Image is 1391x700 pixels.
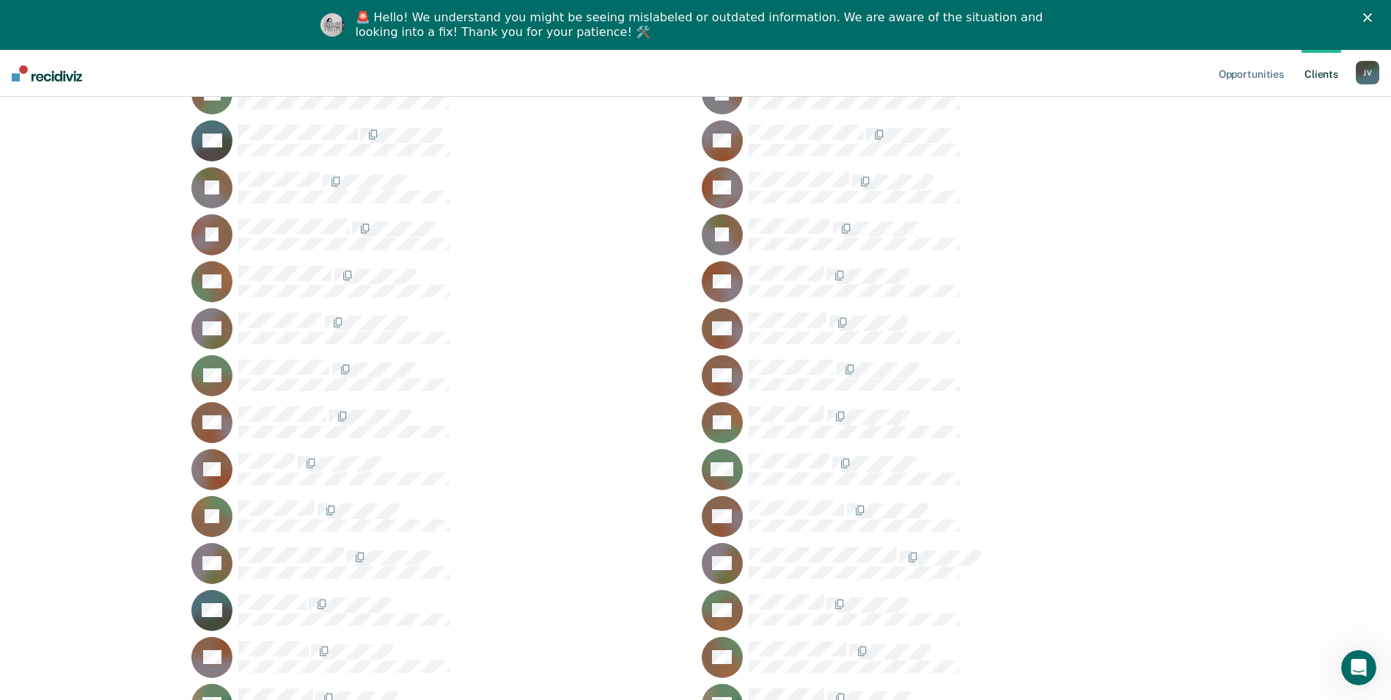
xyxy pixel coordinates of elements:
[1216,50,1287,97] a: Opportunities
[320,13,344,37] img: Profile image for Kim
[1363,13,1378,22] div: Close
[356,10,1048,40] div: 🚨 Hello! We understand you might be seeing mislabeled or outdated information. We are aware of th...
[1356,61,1379,84] div: J V
[1302,50,1341,97] a: Clients
[12,65,82,81] img: Recidiviz
[1356,61,1379,84] button: JV
[1341,650,1376,685] iframe: Intercom live chat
